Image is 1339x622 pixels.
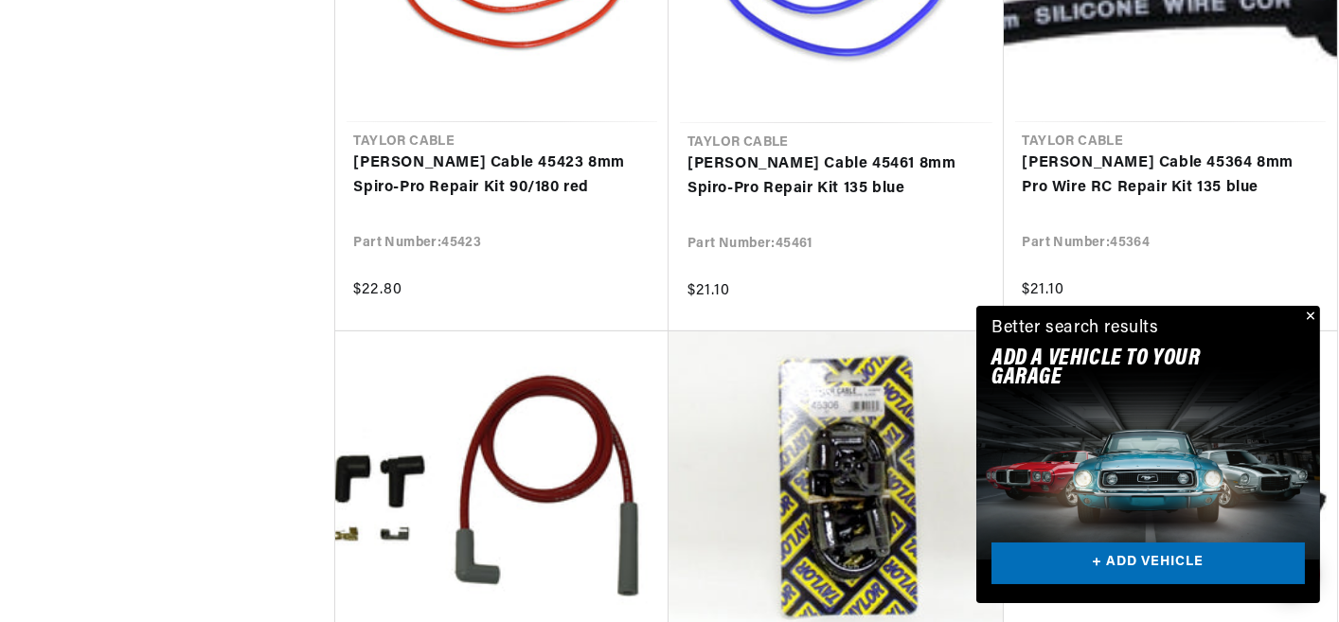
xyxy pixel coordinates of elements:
[1297,306,1320,329] button: Close
[991,542,1305,585] a: + ADD VEHICLE
[687,152,985,201] a: [PERSON_NAME] Cable 45461 8mm Spiro-Pro Repair Kit 135 blue
[991,315,1159,343] div: Better search results
[1023,151,1319,200] a: [PERSON_NAME] Cable 45364 8mm Pro Wire RC Repair Kit 135 blue
[354,151,651,200] a: [PERSON_NAME] Cable 45423 8mm Spiro-Pro Repair Kit 90/180 red
[991,349,1258,388] h2: Add A VEHICLE to your garage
